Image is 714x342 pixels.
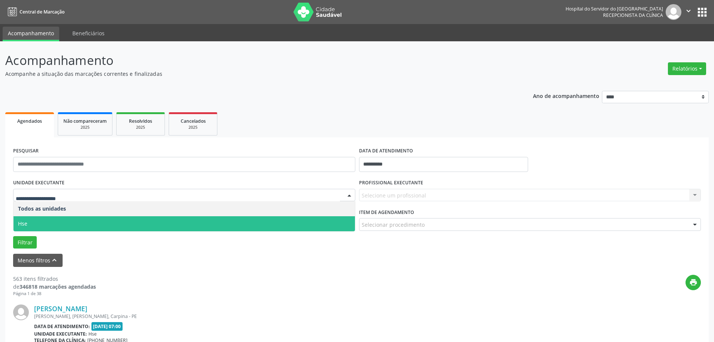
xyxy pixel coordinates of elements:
[13,291,96,297] div: Página 1 de 38
[689,278,698,286] i: print
[681,4,696,20] button: 
[129,118,152,124] span: Resolvidos
[67,27,110,40] a: Beneficiários
[359,206,414,218] label: Item de agendamento
[122,125,159,130] div: 2025
[174,125,212,130] div: 2025
[34,313,588,319] div: [PERSON_NAME], [PERSON_NAME], Carpina - PE
[13,275,96,283] div: 563 itens filtrados
[359,145,413,157] label: DATA DE ATENDIMENTO
[34,304,87,313] a: [PERSON_NAME]
[34,331,87,337] b: Unidade executante:
[684,7,693,15] i: 
[603,12,663,18] span: Recepcionista da clínica
[63,125,107,130] div: 2025
[18,205,66,212] span: Todos as unidades
[34,323,90,330] b: Data de atendimento:
[13,145,39,157] label: PESQUISAR
[19,283,96,290] strong: 346818 marcações agendadas
[3,27,59,41] a: Acompanhamento
[18,220,27,227] span: Hse
[533,91,599,100] p: Ano de acompanhamento
[5,6,64,18] a: Central de Marcação
[13,283,96,291] div: de
[50,256,58,264] i: keyboard_arrow_up
[63,118,107,124] span: Não compareceram
[88,331,97,337] span: Hse
[13,254,63,267] button: Menos filtroskeyboard_arrow_up
[19,9,64,15] span: Central de Marcação
[5,51,498,70] p: Acompanhamento
[17,118,42,124] span: Agendados
[566,6,663,12] div: Hospital do Servidor do [GEOGRAPHIC_DATA]
[13,177,64,189] label: UNIDADE EXECUTANTE
[362,221,425,229] span: Selecionar procedimento
[91,322,123,331] span: [DATE] 07:00
[359,177,423,189] label: PROFISSIONAL EXECUTANTE
[13,304,29,320] img: img
[668,62,706,75] button: Relatórios
[696,6,709,19] button: apps
[666,4,681,20] img: img
[181,118,206,124] span: Cancelados
[13,236,37,249] button: Filtrar
[5,70,498,78] p: Acompanhe a situação das marcações correntes e finalizadas
[686,275,701,290] button: print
